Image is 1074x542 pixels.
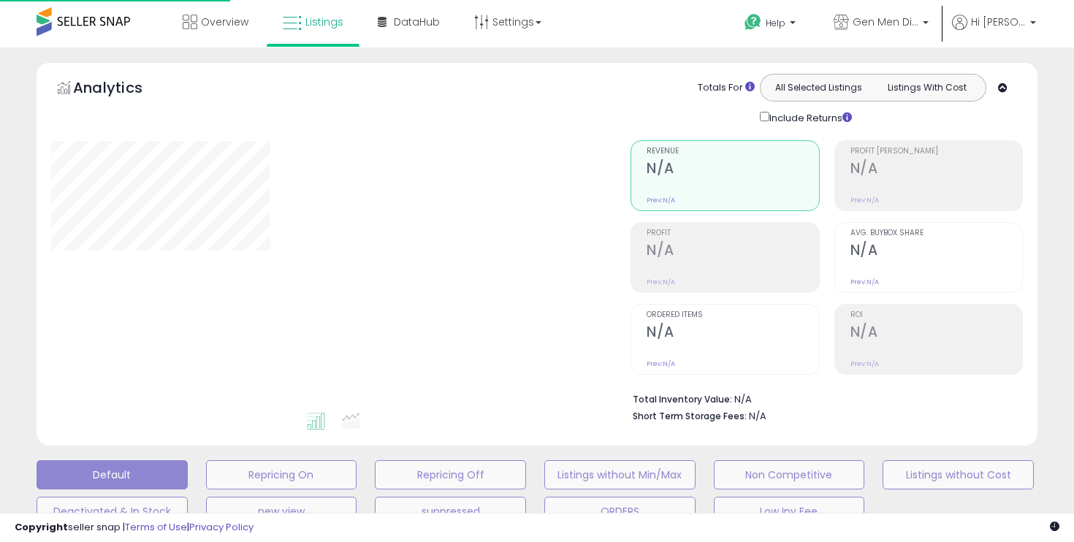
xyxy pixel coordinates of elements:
i: Get Help [744,13,762,31]
small: Prev: N/A [850,196,879,205]
span: Gen Men Distributor [853,15,918,29]
strong: Copyright [15,520,68,534]
button: ORDERS [544,497,696,526]
button: suppressed [375,497,526,526]
span: Help [766,17,785,29]
button: new view [206,497,357,526]
small: Prev: N/A [850,278,879,286]
button: Default [37,460,188,489]
div: Totals For [698,81,755,95]
button: Listings without Min/Max [544,460,696,489]
a: Help [733,2,810,47]
span: ROI [850,311,1022,319]
h2: N/A [647,242,818,262]
h2: N/A [850,242,1022,262]
span: Listings [305,15,343,29]
a: Privacy Policy [189,520,254,534]
span: Ordered Items [647,311,818,319]
small: Prev: N/A [850,359,879,368]
h5: Analytics [73,77,171,102]
b: Short Term Storage Fees: [633,410,747,422]
button: Listings With Cost [872,78,981,97]
h2: N/A [647,324,818,343]
div: seller snap | | [15,521,254,535]
small: Prev: N/A [647,196,675,205]
span: Profit [PERSON_NAME] [850,148,1022,156]
div: Include Returns [749,109,869,126]
h2: N/A [850,324,1022,343]
span: DataHub [394,15,440,29]
button: Repricing On [206,460,357,489]
button: Deactivated & In Stock [37,497,188,526]
button: Repricing Off [375,460,526,489]
b: Total Inventory Value: [633,393,732,405]
small: Prev: N/A [647,359,675,368]
button: Non Competitive [714,460,865,489]
span: N/A [749,409,766,423]
button: Low Inv Fee [714,497,865,526]
span: Profit [647,229,818,237]
span: Revenue [647,148,818,156]
a: Terms of Use [125,520,187,534]
span: Hi [PERSON_NAME] [971,15,1026,29]
li: N/A [633,389,1012,407]
button: Listings without Cost [883,460,1034,489]
h2: N/A [647,160,818,180]
small: Prev: N/A [647,278,675,286]
button: All Selected Listings [764,78,873,97]
span: Avg. Buybox Share [850,229,1022,237]
span: Overview [201,15,248,29]
h2: N/A [850,160,1022,180]
a: Hi [PERSON_NAME] [952,15,1036,47]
